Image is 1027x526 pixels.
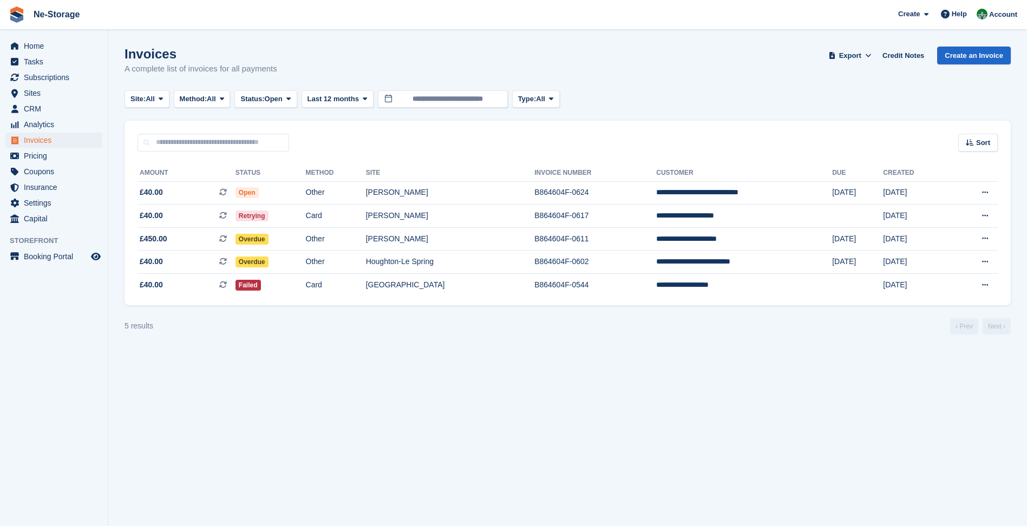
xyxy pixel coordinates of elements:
button: Status: Open [234,90,297,108]
th: Method [306,165,366,182]
a: Credit Notes [878,47,928,64]
td: [DATE] [883,205,949,228]
span: All [207,94,216,104]
td: B864604F-0544 [534,274,656,297]
span: Last 12 months [308,94,359,104]
nav: Page [948,318,1013,334]
a: Ne-Storage [29,5,84,23]
span: CRM [24,101,89,116]
td: Houghton-Le Spring [366,251,534,274]
span: All [146,94,155,104]
span: Pricing [24,148,89,163]
a: menu [5,70,102,85]
td: [DATE] [832,251,883,274]
button: Export [826,47,874,64]
th: Created [883,165,949,182]
span: Retrying [236,211,269,221]
td: [PERSON_NAME] [366,227,534,251]
th: Customer [656,165,832,182]
span: Status: [240,94,264,104]
th: Amount [138,165,236,182]
a: menu [5,133,102,148]
span: Export [839,50,861,61]
span: Open [265,94,283,104]
img: Charlotte Nesbitt [977,9,987,19]
td: [DATE] [883,251,949,274]
a: menu [5,164,102,179]
span: All [536,94,545,104]
a: menu [5,38,102,54]
div: 5 results [125,320,153,332]
a: Previous [950,318,978,334]
td: [DATE] [883,181,949,205]
span: Booking Portal [24,249,89,264]
td: Card [306,205,366,228]
span: £40.00 [140,279,163,291]
span: Invoices [24,133,89,148]
td: Card [306,274,366,297]
td: [DATE] [883,227,949,251]
span: Overdue [236,257,269,267]
a: Next [983,318,1011,334]
span: Help [952,9,967,19]
button: Last 12 months [302,90,374,108]
a: menu [5,101,102,116]
span: Settings [24,195,89,211]
a: menu [5,86,102,101]
span: Analytics [24,117,89,132]
a: menu [5,117,102,132]
span: Sort [976,137,990,148]
a: menu [5,54,102,69]
button: Type: All [512,90,560,108]
td: [PERSON_NAME] [366,205,534,228]
span: Home [24,38,89,54]
span: £40.00 [140,210,163,221]
span: Storefront [10,235,108,246]
a: menu [5,148,102,163]
span: Create [898,9,920,19]
span: £40.00 [140,256,163,267]
span: Overdue [236,234,269,245]
p: A complete list of invoices for all payments [125,63,277,75]
td: [DATE] [832,227,883,251]
a: Preview store [89,250,102,263]
td: B864604F-0611 [534,227,656,251]
span: Insurance [24,180,89,195]
td: B864604F-0602 [534,251,656,274]
span: Method: [180,94,207,104]
span: £40.00 [140,187,163,198]
span: Failed [236,280,261,291]
td: Other [306,181,366,205]
span: Subscriptions [24,70,89,85]
span: Coupons [24,164,89,179]
h1: Invoices [125,47,277,61]
td: B864604F-0617 [534,205,656,228]
td: [DATE] [832,181,883,205]
span: £450.00 [140,233,167,245]
a: menu [5,180,102,195]
td: [PERSON_NAME] [366,181,534,205]
td: Other [306,227,366,251]
button: Method: All [174,90,231,108]
span: Capital [24,211,89,226]
img: stora-icon-8386f47178a22dfd0bd8f6a31ec36ba5ce8667c1dd55bd0f319d3a0aa187defe.svg [9,6,25,23]
span: Account [989,9,1017,20]
a: Create an Invoice [937,47,1011,64]
span: Tasks [24,54,89,69]
th: Due [832,165,883,182]
span: Type: [518,94,537,104]
td: [DATE] [883,274,949,297]
span: Site: [130,94,146,104]
td: [GEOGRAPHIC_DATA] [366,274,534,297]
span: Sites [24,86,89,101]
a: menu [5,195,102,211]
th: Invoice Number [534,165,656,182]
td: B864604F-0624 [534,181,656,205]
a: menu [5,211,102,226]
td: Other [306,251,366,274]
th: Site [366,165,534,182]
span: Open [236,187,259,198]
button: Site: All [125,90,169,108]
a: menu [5,249,102,264]
th: Status [236,165,306,182]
